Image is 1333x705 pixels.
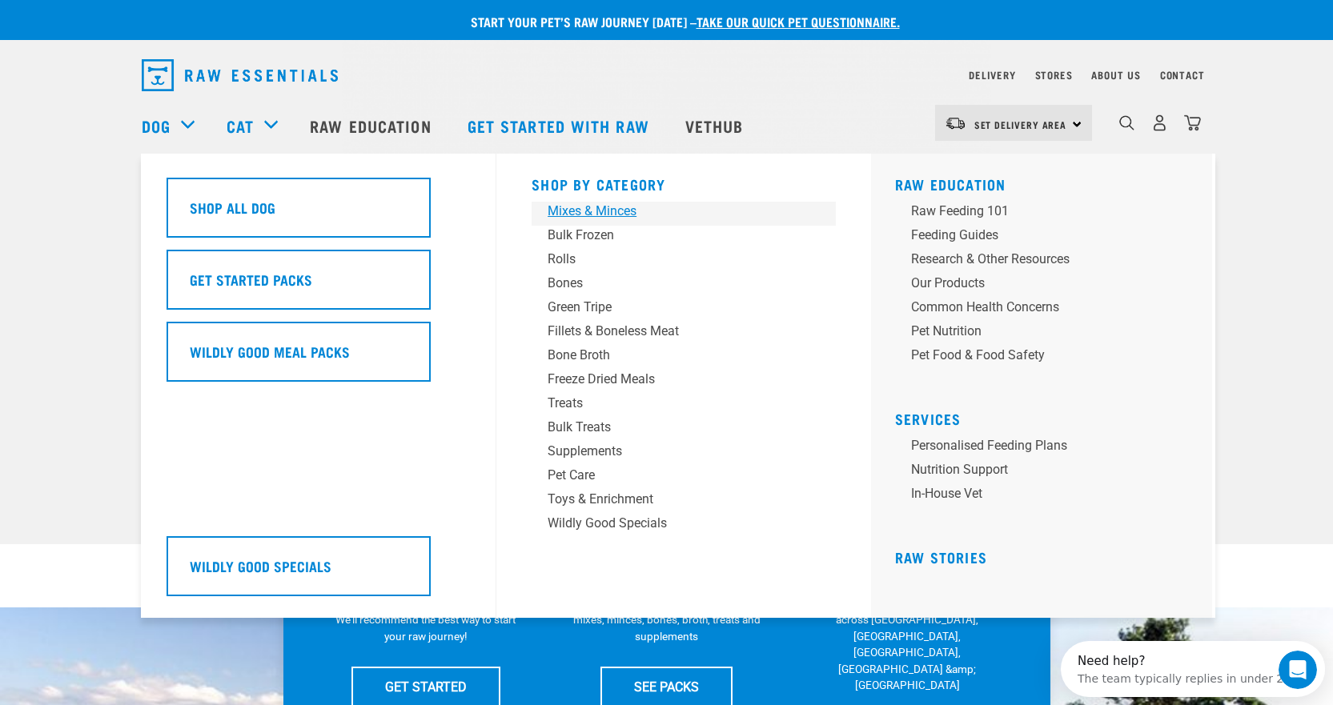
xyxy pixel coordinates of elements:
div: Wildly Good Specials [548,514,797,533]
div: Feeding Guides [911,226,1161,245]
div: Open Intercom Messenger [6,6,277,50]
div: Research & Other Resources [911,250,1161,269]
div: Pet Care [548,466,797,485]
img: home-icon-1@2x.png [1119,115,1134,130]
div: Green Tripe [548,298,797,317]
a: Common Health Concerns [895,298,1199,322]
a: Feeding Guides [895,226,1199,250]
iframe: Intercom live chat discovery launcher [1061,641,1325,697]
a: Raw Feeding 101 [895,202,1199,226]
a: Raw Education [294,94,451,158]
a: Bone Broth [532,346,836,370]
a: Treats [532,394,836,418]
h5: Services [895,411,1199,423]
a: In-house vet [895,484,1199,508]
a: Get started with Raw [452,94,669,158]
a: Nutrition Support [895,460,1199,484]
a: Green Tripe [532,298,836,322]
a: Dog [142,114,171,138]
a: Stores [1035,72,1073,78]
a: Research & Other Resources [895,250,1199,274]
a: Bones [532,274,836,298]
a: Wildly Good Specials [532,514,836,538]
div: Supplements [548,442,797,461]
div: Bulk Frozen [548,226,797,245]
a: Wildly Good Meal Packs [167,322,471,394]
a: Cat [227,114,254,138]
a: Contact [1160,72,1205,78]
a: Raw Education [895,180,1006,188]
div: Pet Nutrition [911,322,1161,341]
h5: Shop By Category [532,176,836,189]
a: take our quick pet questionnaire. [697,18,900,25]
a: Personalised Feeding Plans [895,436,1199,460]
h5: Get Started Packs [190,269,312,290]
a: Delivery [969,72,1015,78]
a: Pet Care [532,466,836,490]
h5: Wildly Good Specials [190,555,331,576]
iframe: Intercom live chat [1279,651,1317,689]
a: Our Products [895,274,1199,298]
a: Fillets & Boneless Meat [532,322,836,346]
nav: dropdown navigation [129,53,1205,98]
a: Get Started Packs [167,250,471,322]
div: Freeze Dried Meals [548,370,797,389]
div: The team typically replies in under 2h [17,26,230,43]
span: Set Delivery Area [974,122,1067,127]
div: Our Products [911,274,1161,293]
img: home-icon@2x.png [1184,114,1201,131]
h5: Shop All Dog [190,197,275,218]
a: Pet Food & Food Safety [895,346,1199,370]
a: Rolls [532,250,836,274]
a: Wildly Good Specials [167,536,471,608]
div: Bones [548,274,797,293]
div: Rolls [548,250,797,269]
div: Bulk Treats [548,418,797,437]
div: Fillets & Boneless Meat [548,322,797,341]
a: Supplements [532,442,836,466]
a: Bulk Frozen [532,226,836,250]
img: user.png [1151,114,1168,131]
a: About Us [1091,72,1140,78]
div: Mixes & Minces [548,202,797,221]
a: Shop All Dog [167,178,471,250]
a: Toys & Enrichment [532,490,836,514]
img: van-moving.png [945,116,966,130]
a: Bulk Treats [532,418,836,442]
img: Raw Essentials Logo [142,59,338,91]
div: Pet Food & Food Safety [911,346,1161,365]
h5: Wildly Good Meal Packs [190,341,350,362]
a: Mixes & Minces [532,202,836,226]
a: Raw Stories [895,553,987,561]
div: Common Health Concerns [911,298,1161,317]
a: Pet Nutrition [895,322,1199,346]
div: Need help? [17,14,230,26]
div: Bone Broth [548,346,797,365]
a: Vethub [669,94,764,158]
a: Freeze Dried Meals [532,370,836,394]
p: We have 17 stores specialising in raw pet food &amp; nutritional advice across [GEOGRAPHIC_DATA],... [813,579,1002,694]
div: Treats [548,394,797,413]
div: Raw Feeding 101 [911,202,1161,221]
div: Toys & Enrichment [548,490,797,509]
